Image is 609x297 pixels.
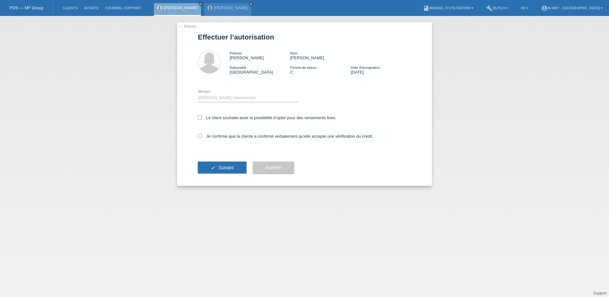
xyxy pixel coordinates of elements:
[230,66,246,69] span: Nationalité
[211,165,216,170] i: check
[290,51,351,60] div: [PERSON_NAME]
[199,2,202,5] i: close
[249,2,253,6] a: close
[351,65,411,75] div: [DATE]
[230,51,290,60] div: [PERSON_NAME]
[538,6,606,10] a: account_circlem-way - [GEOGRAPHIC_DATA] ▾
[351,66,380,69] span: Date d'immigration
[198,115,335,120] label: Le client souhaite avoir la possibilité d’opter pour des versements fixes
[214,5,248,10] a: [PERSON_NAME]
[541,5,548,11] i: account_circle
[423,5,429,11] i: book
[290,51,297,55] span: Nom
[179,24,197,29] a: ← Retour
[60,6,81,10] a: Clients
[230,51,242,55] span: Prénom
[483,6,511,10] a: buildOutils ▾
[198,2,203,6] a: close
[249,2,253,5] i: close
[219,165,234,170] span: Suivant
[164,5,198,10] a: [PERSON_NAME]
[198,33,411,41] h1: Effectuer l’autorisation
[518,6,532,10] a: FR ▾
[253,162,294,174] button: Annuler
[198,134,373,139] label: Je confirme que la cliente a confirmé verbalement qu'elle accepte une vérification du crédit.
[593,291,606,295] a: Support
[81,6,102,10] a: Achats
[198,162,247,174] button: check Suivant
[486,5,492,11] i: build
[102,6,144,10] a: Courriel Support
[420,6,476,10] a: bookManuel d’utilisation ▾
[10,5,43,10] a: POS — MF Group
[290,65,351,75] div: C
[230,65,290,75] div: [GEOGRAPHIC_DATA]
[266,165,281,170] span: Annuler
[290,66,317,69] span: Permis de séjour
